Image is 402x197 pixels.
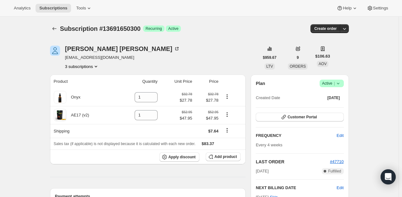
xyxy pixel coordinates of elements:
[337,132,343,139] span: Edit
[60,25,141,32] span: Subscription #13691650300
[259,53,280,62] button: $959.67
[297,55,299,60] span: 9
[208,92,218,96] small: $32.78
[324,93,344,102] button: [DATE]
[159,152,199,162] button: Apply discount
[328,169,341,174] span: Fulfilled
[208,129,219,133] span: $7.64
[196,97,219,104] span: $27.78
[194,75,221,88] th: Price
[256,95,280,101] span: Created Date
[222,111,232,118] button: Product actions
[146,26,162,31] span: Recurring
[314,26,337,31] span: Create order
[168,26,179,31] span: Active
[334,81,335,86] span: |
[256,113,343,121] button: Customer Portal
[293,53,303,62] button: 9
[65,46,180,52] div: [PERSON_NAME] [PERSON_NAME]
[116,75,159,88] th: Quantity
[206,152,241,161] button: Add product
[72,4,96,13] button: Tools
[256,132,337,139] h2: FREQUENCY
[330,159,343,164] a: #47710
[256,185,337,191] h2: NEXT BILLING DATE
[65,54,180,61] span: [EMAIL_ADDRESS][DOMAIN_NAME]
[319,62,327,66] span: AOV
[310,24,340,33] button: Create order
[322,80,341,87] span: Active
[54,109,66,121] img: product img
[288,115,317,120] span: Customer Portal
[327,95,340,100] span: [DATE]
[50,46,60,56] span: Dana Morgan
[330,159,343,165] button: #47710
[202,141,214,146] span: $83.37
[180,97,192,104] span: $27.78
[50,75,116,88] th: Product
[39,6,67,11] span: Subscriptions
[180,115,192,121] span: $47.95
[65,63,99,70] button: Product actions
[333,131,347,141] button: Edit
[343,6,351,11] span: Help
[159,75,194,88] th: Unit Price
[182,92,192,96] small: $32.78
[50,124,116,138] th: Shipping
[168,155,196,160] span: Apply discount
[266,64,273,69] span: LTV
[182,110,192,114] small: $52.95
[76,6,86,11] span: Tools
[256,143,282,147] span: Every 4 weeks
[263,55,276,60] span: $959.67
[315,53,330,59] span: $106.63
[50,24,59,33] button: Subscriptions
[196,115,219,121] span: $47.95
[222,93,232,100] button: Product actions
[222,127,232,134] button: Shipping actions
[215,154,237,159] span: Add product
[381,169,396,184] div: Open Intercom Messenger
[256,159,330,165] h2: LAST ORDER
[363,4,392,13] button: Settings
[333,4,361,13] button: Help
[208,110,218,114] small: $52.95
[66,94,81,100] div: Onyx
[337,185,343,191] button: Edit
[373,6,388,11] span: Settings
[290,64,306,69] span: ORDERS
[10,4,34,13] button: Analytics
[66,112,89,118] div: AE17 (v2)
[54,142,196,146] span: Sales tax (if applicable) is not displayed because it is calculated with each new order.
[256,80,265,87] h2: Plan
[14,6,31,11] span: Analytics
[256,168,269,174] span: [DATE]
[36,4,71,13] button: Subscriptions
